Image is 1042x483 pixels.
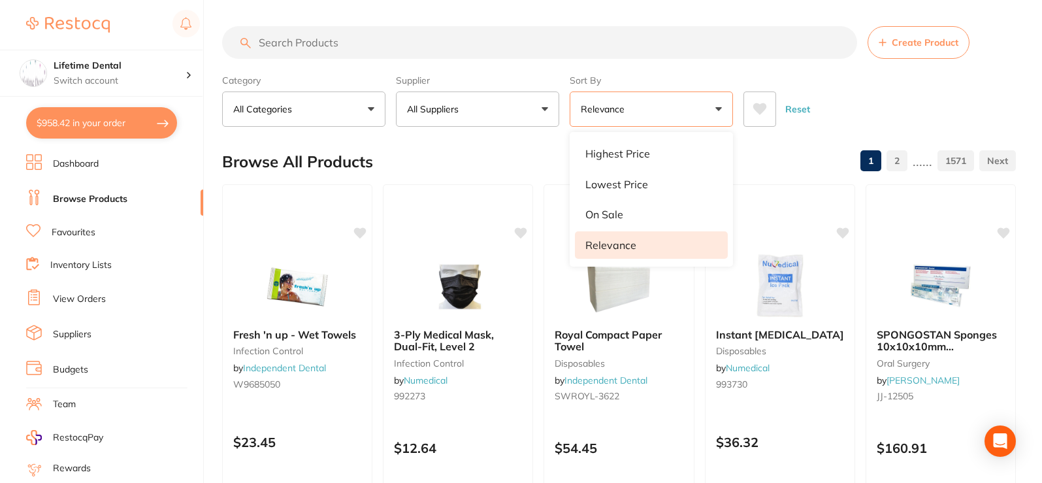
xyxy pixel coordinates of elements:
span: RestocqPay [53,431,103,444]
span: JJ-12505 [877,390,913,402]
small: disposables [716,346,844,356]
button: Relevance [570,92,733,127]
span: by [716,362,770,374]
span: by [394,375,448,386]
span: W9685050 [233,378,280,390]
h2: Browse All Products [222,153,373,171]
p: On Sale [585,208,623,220]
b: Royal Compact Paper Towel [555,329,683,353]
button: All Suppliers [396,92,559,127]
b: 3-Ply Medical Mask, Dual-Fit, Level 2 [394,329,522,353]
span: Instant [MEDICAL_DATA] [716,328,844,341]
img: Royal Compact Paper Towel [576,253,661,318]
p: Highest Price [585,148,650,159]
img: Lifetime Dental [20,60,46,86]
a: Restocq Logo [26,10,110,40]
button: $958.42 in your order [26,107,177,139]
input: Search Products [222,26,857,59]
a: Rewards [53,462,91,475]
small: infection control [233,346,361,356]
a: Numedical [404,375,448,386]
img: SPONGOSTAN Sponges 10x10x10mm Absorbable Gelatin Pack of 24 [898,253,983,318]
img: RestocqPay [26,430,42,445]
p: All Suppliers [407,103,464,116]
span: by [555,375,647,386]
p: ...... [913,154,932,169]
a: Favourites [52,226,95,239]
p: Switch account [54,75,186,88]
small: oral surgery [877,358,1005,369]
label: Supplier [396,75,559,86]
b: Instant Ice Pack [716,329,844,341]
button: All Categories [222,92,385,127]
h4: Lifetime Dental [54,59,186,73]
span: 3-Ply Medical Mask, Dual-Fit, Level 2 [394,328,494,353]
span: by [877,375,960,386]
p: Lowest Price [585,178,648,190]
label: Category [222,75,385,86]
b: Fresh 'n up - Wet Towels [233,329,361,341]
p: $36.32 [716,435,844,450]
a: Budgets [53,363,88,376]
span: by [233,362,326,374]
img: Fresh 'n up - Wet Towels [255,253,340,318]
a: RestocqPay [26,430,103,445]
small: infection control [394,358,522,369]
button: Create Product [868,26,969,59]
p: Relevance [585,239,636,251]
small: disposables [555,358,683,369]
p: $12.64 [394,441,522,456]
a: Numedical [726,362,770,374]
p: $23.45 [233,435,361,450]
span: SPONGOSTAN Sponges 10x10x10mm Absorbable Gelatin Pack of 24 [877,328,1000,377]
a: [PERSON_NAME] [887,375,960,386]
div: Open Intercom Messenger [985,425,1016,457]
a: View Orders [53,293,106,306]
a: Suppliers [53,328,91,341]
p: $160.91 [877,441,1005,456]
span: Fresh 'n up - Wet Towels [233,328,356,341]
span: SWROYL-3622 [555,390,619,402]
span: Create Product [892,37,958,48]
label: Sort By [570,75,733,86]
a: 1 [860,148,881,174]
a: Inventory Lists [50,259,112,272]
span: 993730 [716,378,747,390]
img: Restocq Logo [26,17,110,33]
p: $54.45 [555,441,683,456]
p: Relevance [581,103,630,116]
button: Reset [781,92,814,127]
a: Dashboard [53,158,99,171]
p: All Categories [233,103,297,116]
a: 2 [887,148,907,174]
img: 3-Ply Medical Mask, Dual-Fit, Level 2 [415,253,500,318]
a: Independent Dental [243,362,326,374]
a: 1571 [937,148,974,174]
a: Team [53,398,76,411]
img: Instant Ice Pack [738,253,822,318]
span: Royal Compact Paper Towel [555,328,662,353]
span: 992273 [394,390,425,402]
a: Browse Products [53,193,127,206]
a: Independent Dental [564,375,647,386]
b: SPONGOSTAN Sponges 10x10x10mm Absorbable Gelatin Pack of 24 [877,329,1005,353]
